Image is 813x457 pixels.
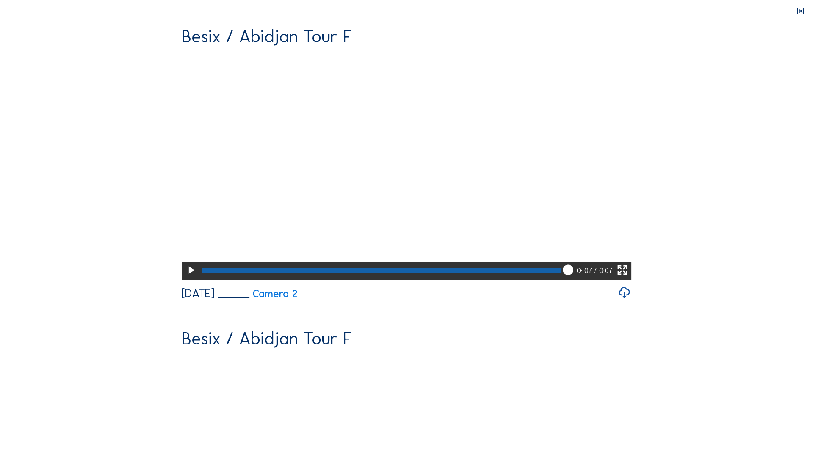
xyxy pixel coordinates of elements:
div: 0: 07 [577,262,594,280]
div: Besix / Abidjan Tour F [182,330,352,347]
video: Your browser does not support the video tag. [182,53,631,278]
a: Camera 2 [218,288,298,299]
div: [DATE] [182,287,214,299]
div: / 0:07 [594,262,612,280]
div: Besix / Abidjan Tour F [182,28,352,45]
